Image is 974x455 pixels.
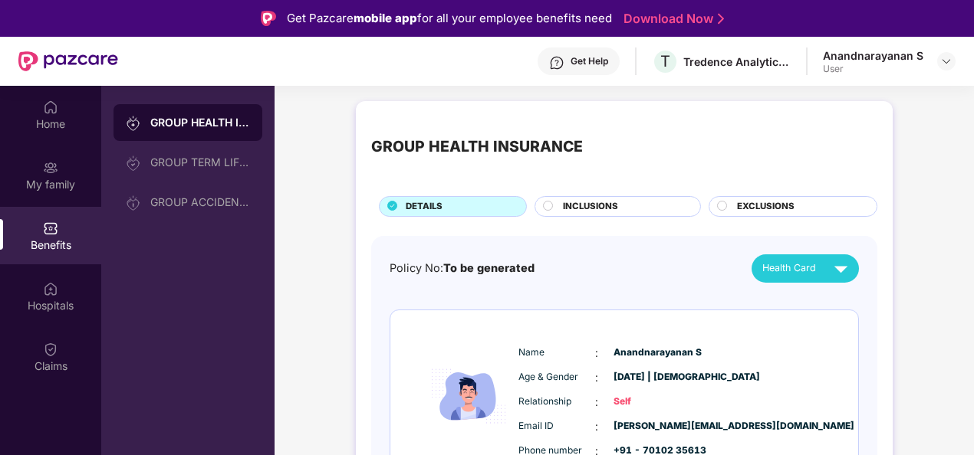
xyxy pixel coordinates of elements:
button: Health Card [752,254,859,283]
img: Stroke [718,11,724,27]
span: [PERSON_NAME][EMAIL_ADDRESS][DOMAIN_NAME] [614,419,690,434]
span: [DATE] | [DEMOGRAPHIC_DATA] [614,370,690,385]
img: svg+xml;base64,PHN2ZyBpZD0iQmVuZWZpdHMiIHhtbG5zPSJodHRwOi8vd3d3LnczLm9yZy8yMDAwL3N2ZyIgd2lkdGg9Ij... [43,221,58,236]
div: Anandnarayanan S [823,48,923,63]
img: svg+xml;base64,PHN2ZyB3aWR0aD0iMjAiIGhlaWdodD0iMjAiIHZpZXdCb3g9IjAgMCAyMCAyMCIgZmlsbD0ibm9uZSIgeG... [126,155,141,171]
img: svg+xml;base64,PHN2ZyBpZD0iSG9tZSIgeG1sbnM9Imh0dHA6Ly93d3cudzMub3JnLzIwMDAvc3ZnIiB3aWR0aD0iMjAiIG... [43,100,58,115]
span: T [660,52,670,70]
span: Relationship [518,394,595,409]
div: User [823,63,923,75]
span: Self [614,394,690,409]
img: svg+xml;base64,PHN2ZyB3aWR0aD0iMjAiIGhlaWdodD0iMjAiIHZpZXdCb3g9IjAgMCAyMCAyMCIgZmlsbD0ibm9uZSIgeG... [126,195,141,211]
div: GROUP TERM LIFE INSURANCE [150,156,250,169]
span: To be generated [443,261,535,274]
div: GROUP HEALTH INSURANCE [150,115,250,130]
span: : [595,418,598,435]
img: svg+xml;base64,PHN2ZyBpZD0iQ2xhaW0iIHhtbG5zPSJodHRwOi8vd3d3LnczLm9yZy8yMDAwL3N2ZyIgd2lkdGg9IjIwIi... [43,342,58,357]
img: svg+xml;base64,PHN2ZyB4bWxucz0iaHR0cDovL3d3dy53My5vcmcvMjAwMC9zdmciIHZpZXdCb3g9IjAgMCAyNCAyNCIgd2... [828,255,854,282]
span: : [595,369,598,386]
div: GROUP HEALTH INSURANCE [371,135,583,159]
img: New Pazcare Logo [18,51,118,71]
span: Email ID [518,419,595,434]
span: Health Card [762,260,816,276]
span: INCLUSIONS [563,200,618,214]
strong: mobile app [354,11,417,25]
div: Get Help [571,55,608,67]
div: Policy No: [390,260,535,277]
div: Get Pazcare for all your employee benefits need [287,9,612,28]
span: EXCLUSIONS [737,200,795,214]
img: svg+xml;base64,PHN2ZyBpZD0iRHJvcGRvd24tMzJ4MzIiIHhtbG5zPSJodHRwOi8vd3d3LnczLm9yZy8yMDAwL3N2ZyIgd2... [940,55,953,67]
div: GROUP ACCIDENTAL INSURANCE [150,196,250,208]
a: Download Now [624,11,719,27]
span: Age & Gender [518,370,595,385]
img: svg+xml;base64,PHN2ZyB3aWR0aD0iMjAiIGhlaWdodD0iMjAiIHZpZXdCb3g9IjAgMCAyMCAyMCIgZmlsbD0ibm9uZSIgeG... [126,116,141,131]
span: Name [518,345,595,360]
span: Anandnarayanan S [614,345,690,360]
div: Tredence Analytics Solutions Private Limited [683,54,791,69]
img: Logo [261,11,276,26]
img: svg+xml;base64,PHN2ZyB3aWR0aD0iMjAiIGhlaWdodD0iMjAiIHZpZXdCb3g9IjAgMCAyMCAyMCIgZmlsbD0ibm9uZSIgeG... [43,160,58,175]
span: : [595,345,598,362]
span: DETAILS [406,200,443,214]
img: svg+xml;base64,PHN2ZyBpZD0iSG9zcGl0YWxzIiB4bWxucz0iaHR0cDovL3d3dy53My5vcmcvMjAwMC9zdmciIHdpZHRoPS... [43,281,58,296]
span: : [595,394,598,411]
img: svg+xml;base64,PHN2ZyBpZD0iSGVscC0zMngzMiIgeG1sbnM9Imh0dHA6Ly93d3cudzMub3JnLzIwMDAvc3ZnIiB3aWR0aD... [549,55,564,70]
